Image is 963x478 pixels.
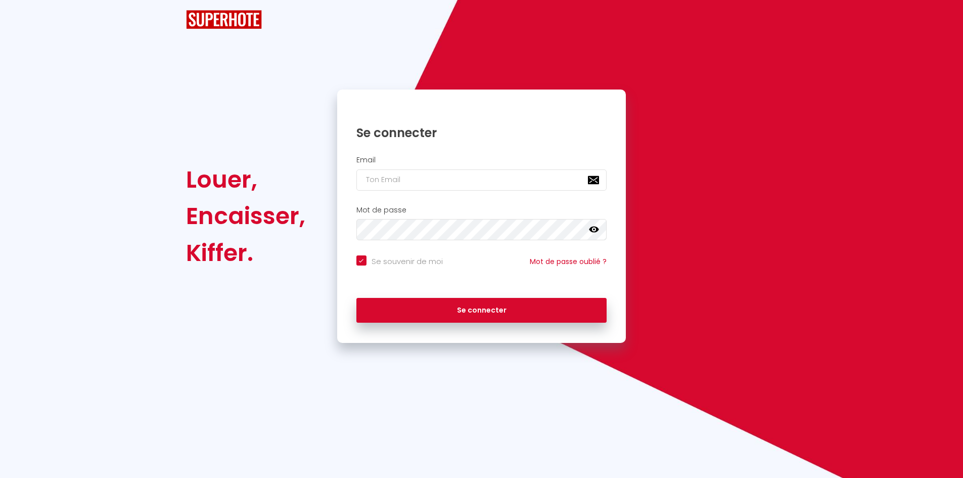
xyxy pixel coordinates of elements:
[356,169,607,191] input: Ton Email
[530,256,607,267] a: Mot de passe oublié ?
[356,156,607,164] h2: Email
[186,161,305,198] div: Louer,
[186,198,305,234] div: Encaisser,
[186,235,305,271] div: Kiffer.
[186,10,262,29] img: SuperHote logo
[356,206,607,214] h2: Mot de passe
[356,125,607,141] h1: Se connecter
[356,298,607,323] button: Se connecter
